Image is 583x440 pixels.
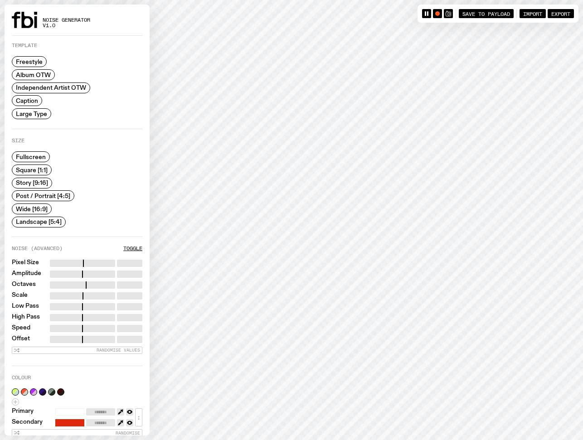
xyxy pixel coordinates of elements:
button: Randomise [12,429,142,436]
button: Import [520,9,546,18]
label: Template [12,43,37,48]
button: Save to Payload [459,9,514,18]
span: Landscape [5:4] [16,218,62,225]
span: Independent Artist OTW [16,84,86,91]
span: Caption [16,97,38,104]
label: Scale [12,292,28,300]
span: Story [9:16] [16,179,48,186]
span: v1.0 [43,23,90,28]
span: Square [1:1] [16,166,48,173]
button: Randomise Values [12,347,142,354]
button: Export [548,9,574,18]
span: Import [523,10,542,16]
span: Post / Portrait [4:5] [16,193,70,199]
span: Album OTW [16,71,51,78]
button: ↕ [135,408,142,426]
label: Secondary [12,419,43,426]
span: Randomise Values [97,348,140,353]
label: Size [12,138,24,143]
label: Amplitude [12,271,41,278]
label: Pixel Size [12,260,39,267]
span: Fullscreen [16,154,46,160]
label: Low Pass [12,303,39,310]
span: Freestyle [16,58,43,65]
span: Wide [16:9] [16,205,48,212]
span: Noise Generator [43,18,90,23]
label: High Pass [12,314,40,321]
span: Export [551,10,570,16]
label: Noise (Advanced) [12,246,63,251]
button: Toggle [123,246,142,251]
label: Octaves [12,281,36,289]
label: Speed [12,325,30,332]
label: Primary [12,408,34,416]
span: Large Type [16,110,47,117]
label: Offset [12,336,30,343]
label: Colour [12,375,31,380]
span: Randomise [116,430,140,435]
span: Save to Payload [462,10,510,16]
